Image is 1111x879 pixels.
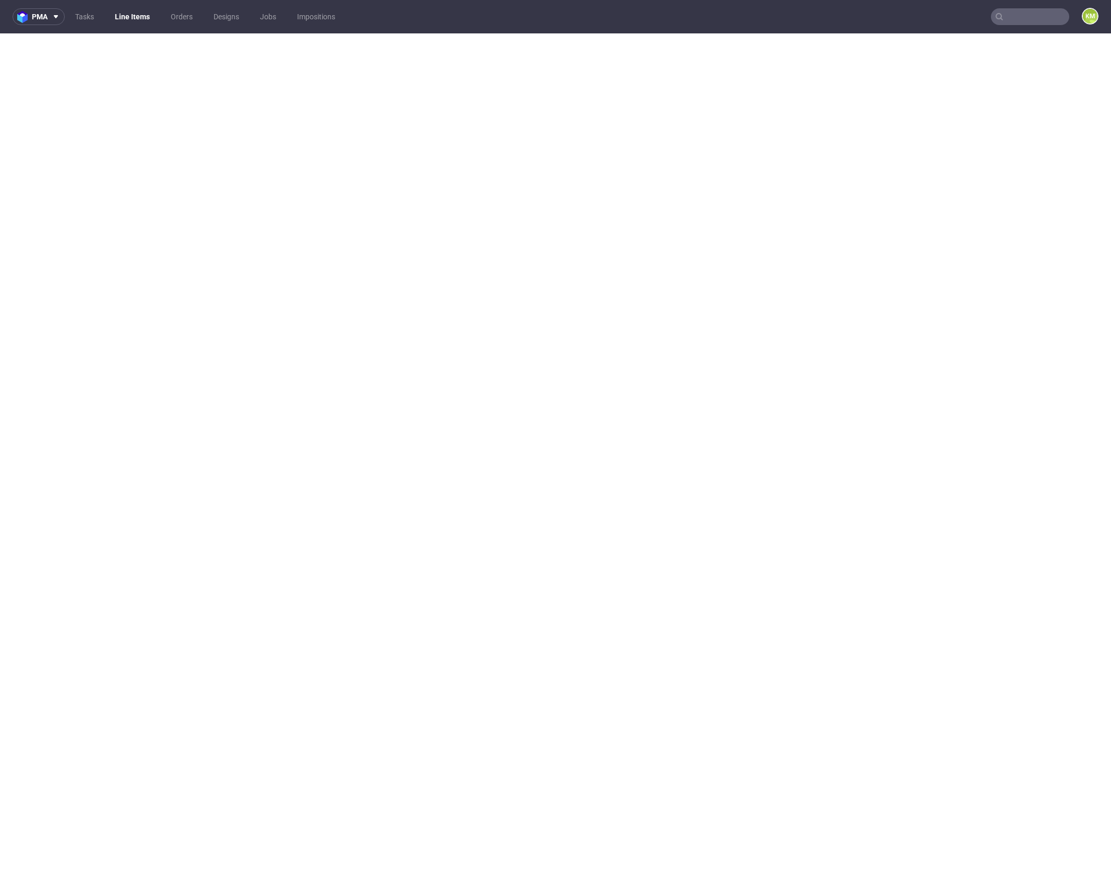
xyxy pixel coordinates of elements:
img: logo [17,11,32,23]
figcaption: KM [1083,9,1097,23]
a: Orders [164,8,199,25]
button: pma [13,8,65,25]
a: Designs [207,8,245,25]
span: pma [32,13,48,20]
a: Jobs [254,8,282,25]
a: Line Items [109,8,156,25]
a: Impositions [291,8,341,25]
a: Tasks [69,8,100,25]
